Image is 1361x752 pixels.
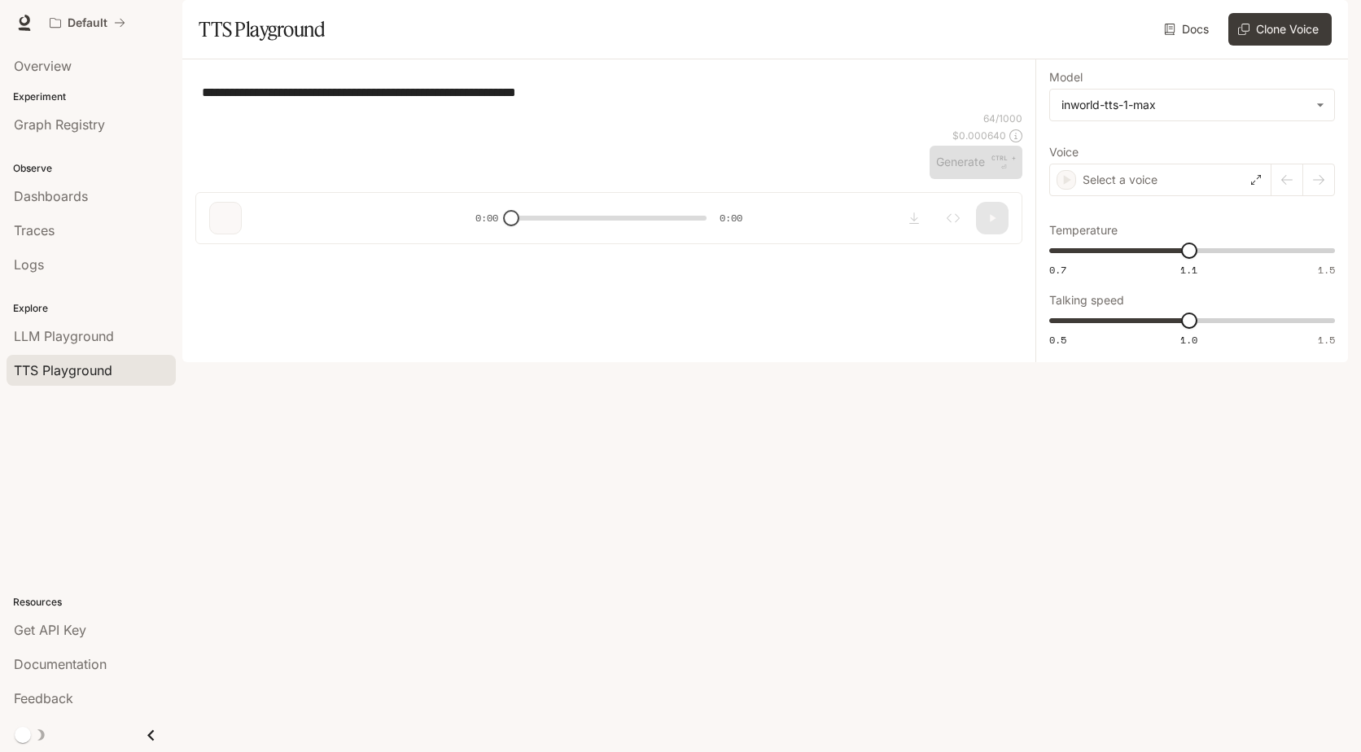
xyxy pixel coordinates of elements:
[1049,333,1066,347] span: 0.5
[1318,263,1335,277] span: 1.5
[1161,13,1215,46] a: Docs
[1050,90,1334,120] div: inworld-tts-1-max
[42,7,133,39] button: All workspaces
[1180,263,1197,277] span: 1.1
[68,16,107,30] p: Default
[1180,333,1197,347] span: 1.0
[1049,146,1079,158] p: Voice
[1049,263,1066,277] span: 0.7
[983,111,1022,125] p: 64 / 1000
[1083,172,1158,188] p: Select a voice
[1318,333,1335,347] span: 1.5
[952,129,1006,142] p: $ 0.000640
[1061,97,1308,113] div: inworld-tts-1-max
[1049,295,1124,306] p: Talking speed
[1049,225,1118,236] p: Temperature
[199,13,325,46] h1: TTS Playground
[1049,72,1083,83] p: Model
[1228,13,1332,46] button: Clone Voice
